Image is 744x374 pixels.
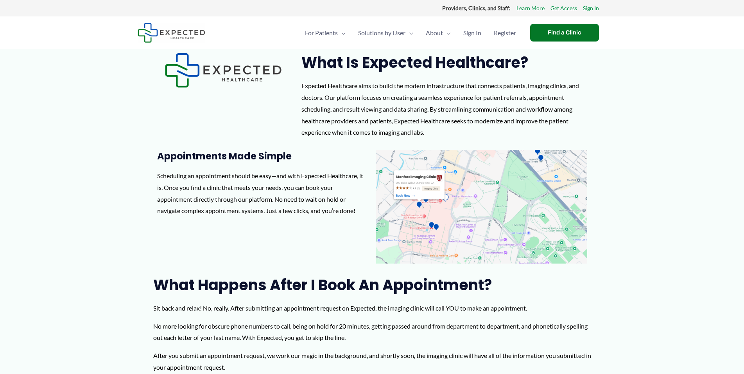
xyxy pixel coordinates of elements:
[305,19,338,47] span: For Patients
[443,19,451,47] span: Menu Toggle
[405,19,413,47] span: Menu Toggle
[299,19,352,47] a: For PatientsMenu Toggle
[583,3,599,13] a: Sign In
[338,19,346,47] span: Menu Toggle
[165,53,282,88] img: Expected Healthcare Logo
[153,350,591,373] p: After you submit an appointment request, we work our magic in the background, and shortly soon, t...
[358,19,405,47] span: Solutions by User
[494,19,516,47] span: Register
[550,3,577,13] a: Get Access
[457,19,488,47] a: Sign In
[157,150,368,162] h3: Appointments Made Simple
[157,170,368,217] p: Scheduling an appointment should be easy—and with Expected Healthcare, it is. Once you find a cli...
[420,19,457,47] a: AboutMenu Toggle
[299,19,522,47] nav: Primary Site Navigation
[463,19,481,47] span: Sign In
[301,53,591,72] h2: What is Expected Healthcare?
[301,80,591,138] div: Expected Healthcare aims to build the modern infrastructure that connects patients, imaging clini...
[153,302,591,314] p: Sit back and relax! No, really. After submitting an appointment request on Expected, the imaging ...
[138,23,205,43] img: Expected Healthcare Logo - side, dark font, small
[442,5,511,11] strong: Providers, Clinics, and Staff:
[488,19,522,47] a: Register
[426,19,443,47] span: About
[516,3,545,13] a: Learn More
[153,320,591,343] p: No more looking for obscure phone numbers to call, being on hold for 20 minutes, getting passed a...
[153,275,591,295] h2: What Happens After I Book an Appointment?
[530,24,599,42] a: Find a Clinic
[352,19,420,47] a: Solutions by UserMenu Toggle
